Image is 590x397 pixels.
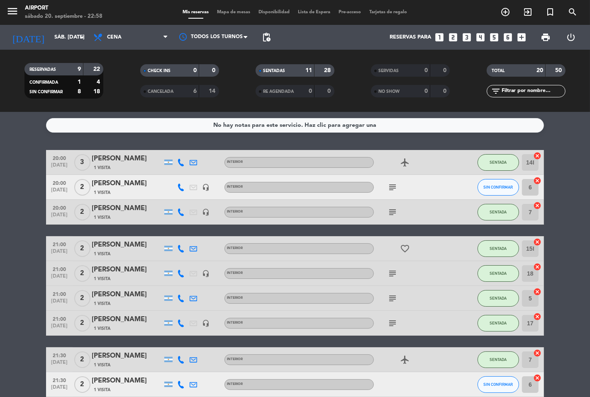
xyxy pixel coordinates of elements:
span: Tarjetas de regalo [366,10,412,15]
i: looks_two [448,32,458,43]
i: add_box [516,32,527,43]
strong: 4 [97,79,102,85]
div: No hay notas para este servicio. Haz clic para agregar una [214,121,377,130]
i: cancel [533,312,541,321]
strong: 20 [536,68,543,73]
span: [DATE] [49,212,70,222]
button: SIN CONFIRMAR [478,179,519,196]
span: 1 Visita [94,362,110,368]
i: looks_one [434,32,445,43]
i: cancel [533,201,541,210]
strong: 11 [305,68,312,73]
i: looks_4 [475,32,486,43]
i: looks_5 [489,32,500,43]
span: SERVIDAS [378,69,399,73]
strong: 22 [93,66,102,72]
span: SENTADA [490,321,507,325]
i: looks_6 [502,32,513,43]
span: pending_actions [261,32,271,42]
span: 21:00 [49,314,70,323]
div: sábado 20. septiembre - 22:58 [25,12,102,21]
span: RESERVADAS [29,68,56,72]
span: CONFIRMADA [29,80,58,85]
span: Cena [107,34,122,40]
span: SENTADA [490,296,507,300]
span: [DATE] [49,187,70,197]
i: subject [388,269,397,278]
span: Mapa de mesas [213,10,255,15]
span: SENTADA [490,210,507,214]
span: [DATE] [49,360,70,369]
span: INTERIOR [227,160,243,164]
span: [DATE] [49,298,70,308]
i: cancel [533,374,541,382]
div: [PERSON_NAME] [92,314,162,325]
button: SENTADA [478,154,519,171]
button: SENTADA [478,265,519,282]
span: SIN CONFIRMAR [29,90,63,94]
span: INTERIOR [227,358,243,361]
i: cancel [533,152,541,160]
span: 3 [74,154,90,171]
div: [PERSON_NAME] [92,153,162,164]
span: 1 Visita [94,165,110,171]
strong: 0 [443,88,448,94]
i: favorite_border [400,244,410,254]
i: arrow_drop_down [77,32,87,42]
div: [PERSON_NAME] [92,203,162,214]
button: SENTADA [478,315,519,332]
strong: 1 [78,79,81,85]
i: headset_mic [202,270,210,277]
span: INTERIOR [227,382,243,386]
i: [DATE] [6,28,50,46]
span: 20:00 [49,178,70,187]
i: exit_to_app [523,7,533,17]
span: 2 [74,240,90,257]
span: 21:30 [49,350,70,360]
span: Lista de Espera [294,10,335,15]
i: menu [6,5,19,17]
span: INTERIOR [227,296,243,300]
span: SIN CONFIRMAR [484,185,513,189]
strong: 28 [324,68,333,73]
span: 1 Visita [94,189,110,196]
span: 2 [74,315,90,332]
span: SENTADA [490,160,507,165]
strong: 8 [78,89,81,94]
i: airplanemode_active [400,355,410,365]
input: Filtrar por nombre... [501,87,565,96]
button: menu [6,5,19,20]
span: 2 [74,179,90,196]
span: 1 Visita [94,276,110,282]
span: Mis reservas [179,10,213,15]
span: RE AGENDADA [263,90,294,94]
span: 2 [74,290,90,307]
span: [DATE] [49,323,70,333]
i: cancel [533,288,541,296]
span: 21:00 [49,239,70,249]
span: print [541,32,551,42]
i: cancel [533,349,541,357]
i: cancel [533,177,541,185]
i: headset_mic [202,208,210,216]
span: 21:00 [49,289,70,298]
strong: 18 [93,89,102,94]
strong: 0 [212,68,217,73]
i: cancel [533,263,541,271]
span: 1 Visita [94,325,110,332]
button: SIN CONFIRMAR [478,376,519,393]
i: add_circle_outline [500,7,510,17]
i: headset_mic [202,184,210,191]
span: 21:30 [49,375,70,385]
strong: 14 [209,88,217,94]
strong: 9 [78,66,81,72]
span: SENTADA [490,271,507,276]
span: CANCELADA [148,90,173,94]
span: NO SHOW [378,90,400,94]
span: 1 Visita [94,300,110,307]
div: Airport [25,4,102,12]
span: SENTADA [490,357,507,362]
span: INTERIOR [227,271,243,275]
span: 2 [74,376,90,393]
i: power_settings_new [566,32,576,42]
